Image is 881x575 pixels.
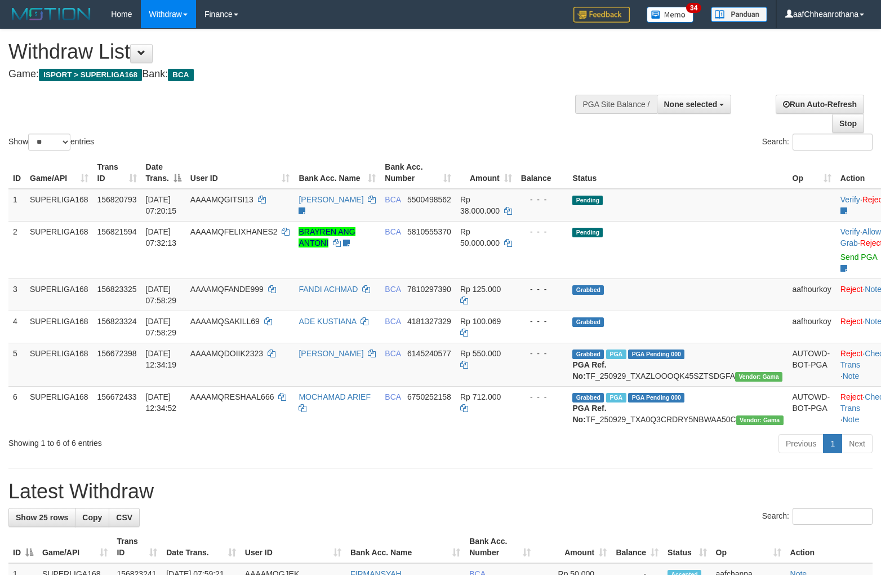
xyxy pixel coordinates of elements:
span: CSV [116,513,132,522]
span: 34 [686,3,701,13]
h1: Latest Withdraw [8,480,873,503]
span: 156821594 [97,227,137,236]
span: None selected [664,100,718,109]
th: Balance: activate to sort column ascending [611,531,663,563]
span: BCA [385,349,401,358]
a: Reject [840,285,863,294]
span: [DATE] 07:32:13 [146,227,177,247]
td: aafhourkoy [788,278,836,311]
span: BCA [168,69,193,81]
span: Rp 38.000.000 [460,195,500,215]
span: Copy 6750252158 to clipboard [407,392,451,401]
th: Game/API: activate to sort column ascending [25,157,93,189]
td: 1 [8,189,25,222]
span: BCA [385,227,401,236]
th: User ID: activate to sort column ascending [186,157,295,189]
td: AUTOWD-BOT-PGA [788,343,836,386]
a: Stop [832,114,864,133]
a: Run Auto-Refresh [776,95,864,114]
span: Copy 6145240577 to clipboard [407,349,451,358]
span: [DATE] 12:34:52 [146,392,177,413]
th: Balance [517,157,568,189]
td: 2 [8,221,25,278]
div: - - - [521,194,564,205]
a: FANDI ACHMAD [299,285,358,294]
th: Bank Acc. Number: activate to sort column ascending [380,157,456,189]
th: Status: activate to sort column ascending [663,531,711,563]
span: 156672398 [97,349,137,358]
th: Trans ID: activate to sort column ascending [112,531,162,563]
span: AAAAMQSAKILL69 [190,317,260,326]
span: Grabbed [572,393,604,402]
span: BCA [385,195,401,204]
td: SUPERLIGA168 [25,386,93,430]
td: SUPERLIGA168 [25,221,93,278]
td: TF_250929_TXAZLOOOQK45SZTSDGFA [568,343,787,386]
a: Show 25 rows [8,508,75,527]
span: Rp 100.069 [460,317,501,326]
span: Copy [82,513,102,522]
th: Action [786,531,873,563]
a: BRAYREN ANG ANTONI [299,227,355,247]
img: Feedback.jpg [573,7,630,23]
b: PGA Ref. No: [572,404,606,424]
span: 156820793 [97,195,137,204]
th: Bank Acc. Name: activate to sort column ascending [294,157,380,189]
span: [DATE] 12:34:19 [146,349,177,369]
span: Show 25 rows [16,513,68,522]
label: Search: [762,134,873,151]
a: [PERSON_NAME] [299,195,363,204]
span: [DATE] 07:20:15 [146,195,177,215]
select: Showentries [28,134,70,151]
th: ID: activate to sort column descending [8,531,38,563]
span: Copy 7810297390 to clipboard [407,285,451,294]
td: 3 [8,278,25,311]
th: Bank Acc. Number: activate to sort column ascending [465,531,535,563]
a: Verify [840,227,860,236]
a: Previous [778,434,824,453]
b: PGA Ref. No: [572,360,606,381]
th: Amount: activate to sort column ascending [535,531,611,563]
span: Rp 50.000.000 [460,227,500,247]
span: PGA Pending [628,350,684,359]
div: - - - [521,391,564,402]
span: Rp 712.000 [460,392,501,401]
span: Pending [572,196,603,205]
button: None selected [657,95,732,114]
div: - - - [521,226,564,237]
span: Pending [572,228,603,237]
td: 6 [8,386,25,430]
span: Vendor URL: https://trx31.1velocity.biz [736,415,784,425]
td: SUPERLIGA168 [25,189,93,222]
td: TF_250929_TXA0Q3CRDRY5NBWAA50C [568,386,787,430]
th: Op: activate to sort column ascending [788,157,836,189]
td: AUTOWD-BOT-PGA [788,386,836,430]
img: panduan.png [711,7,767,22]
span: Grabbed [572,317,604,327]
span: Grabbed [572,285,604,295]
h1: Withdraw List [8,41,576,63]
span: · [840,227,881,247]
span: 156823325 [97,285,137,294]
td: aafhourkoy [788,311,836,343]
a: Send PGA [840,253,877,262]
a: MOCHAMAD ARIEF [299,392,371,401]
th: Bank Acc. Name: activate to sort column ascending [346,531,465,563]
span: AAAAMQGITSI13 [190,195,253,204]
label: Show entries [8,134,94,151]
span: Rp 550.000 [460,349,501,358]
span: Rp 125.000 [460,285,501,294]
span: AAAAMQFELIXHANES2 [190,227,278,236]
a: Note [843,371,860,381]
a: Reject [840,317,863,326]
a: Verify [840,195,860,204]
span: BCA [385,392,401,401]
span: [DATE] 07:58:29 [146,317,177,337]
label: Search: [762,508,873,525]
span: 156823324 [97,317,137,326]
a: Next [842,434,873,453]
span: ISPORT > SUPERLIGA168 [39,69,142,81]
a: ADE KUSTIANA [299,317,356,326]
a: [PERSON_NAME] [299,349,363,358]
input: Search: [793,508,873,525]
